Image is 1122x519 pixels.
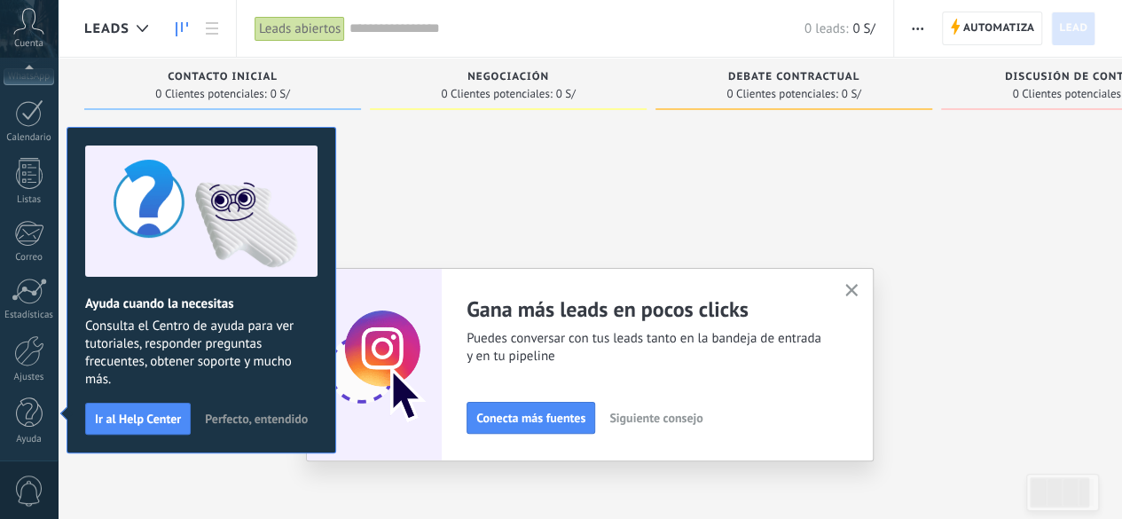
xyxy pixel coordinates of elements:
span: Negociación [467,71,549,83]
div: Debate contractual [664,71,923,86]
button: Perfecto, entendido [197,405,316,432]
div: Estadísticas [4,310,55,321]
div: Negociación [379,71,638,86]
span: 0 S/ [842,89,861,99]
span: Ir al Help Center [95,413,181,425]
button: Ir al Help Center [85,403,191,435]
div: Contacto inicial [93,71,352,86]
span: Debate contractual [728,71,859,83]
span: 0 S/ [556,89,576,99]
a: Automatiza [942,12,1043,45]
span: Lead [1059,12,1087,44]
span: Cuenta [14,38,43,50]
span: Puedes conversar con tus leads tanto en la bandeja de entrada y en tu pipeline [467,330,823,366]
span: 0 Clientes potenciales: [441,89,552,99]
span: Consulta el Centro de ayuda para ver tutoriales, responder preguntas frecuentes, obtener soporte ... [85,318,318,389]
button: Siguiente consejo [601,405,710,431]
a: Lista [197,12,227,46]
button: Más [905,12,930,45]
span: 0 Clientes potenciales: [155,89,266,99]
span: Leads [84,20,129,37]
div: Listas [4,194,55,206]
div: Correo [4,252,55,263]
span: 0 Clientes potenciales: [726,89,837,99]
a: Leads [167,12,197,46]
span: 0 leads: [804,20,848,37]
span: 0 S/ [852,20,875,37]
span: 0 S/ [271,89,290,99]
div: Leads abiertos [255,16,345,42]
div: Ajustes [4,372,55,383]
span: Conecta más fuentes [476,412,585,424]
span: Contacto inicial [168,71,278,83]
span: Perfecto, entendido [205,413,308,425]
span: Automatiza [963,12,1035,44]
span: Siguiente consejo [609,412,702,424]
button: Conecta más fuentes [467,402,595,434]
div: Calendario [4,132,55,144]
h2: Ayuda cuando la necesitas [85,295,318,312]
h2: Gana más leads en pocos clicks [467,295,823,323]
div: Ayuda [4,434,55,445]
a: Lead [1051,12,1095,45]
